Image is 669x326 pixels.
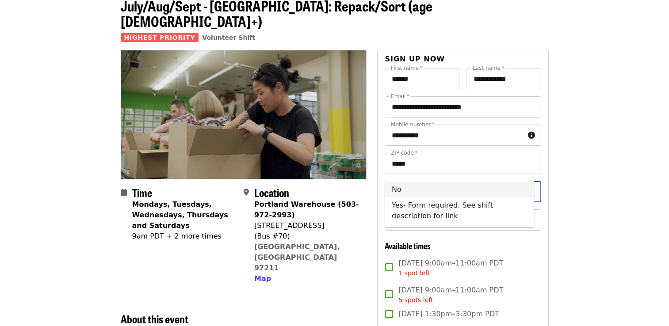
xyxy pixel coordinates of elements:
[254,243,340,272] a: [GEOGRAPHIC_DATA], [GEOGRAPHIC_DATA] 97211
[398,296,433,303] span: 5 spots left
[132,185,152,200] span: Time
[398,269,430,277] span: 1 spot left
[202,34,255,41] a: Volunteer Shift
[385,96,541,118] input: Email
[391,122,434,127] label: Mobile number
[385,182,534,197] li: No
[254,231,359,242] div: (Bus #70)
[385,55,445,63] span: Sign up now
[385,240,431,251] span: Available times
[398,258,503,278] span: [DATE] 9:00am–11:00am PDT
[121,188,127,197] i: calendar icon
[254,274,271,283] span: Map
[391,65,423,71] label: First name
[528,131,535,140] i: circle-info icon
[121,33,199,42] span: Highest Priority
[385,125,524,146] input: Mobile number
[132,200,228,230] strong: Mondays, Tuesdays, Wednesdays, Thursdays and Saturdays
[385,197,534,224] li: Yes- Form required. See shift description for link
[385,153,541,174] input: ZIP code
[385,68,459,89] input: First name
[526,186,538,198] button: Close
[244,188,249,197] i: map-marker-alt icon
[398,309,499,319] span: [DATE] 1:30pm–3:30pm PDT
[121,50,367,178] img: July/Aug/Sept - Portland: Repack/Sort (age 8+) organized by Oregon Food Bank
[132,231,237,242] div: 9am PDT + 2 more times
[254,185,289,200] span: Location
[473,65,504,71] label: Last name
[254,200,359,219] strong: Portland Warehouse (503-972-2993)
[391,150,417,155] label: ZIP code
[254,220,359,231] div: [STREET_ADDRESS]
[254,273,271,284] button: Map
[466,68,541,89] input: Last name
[391,94,409,99] label: Email
[398,285,503,305] span: [DATE] 9:00am–11:00am PDT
